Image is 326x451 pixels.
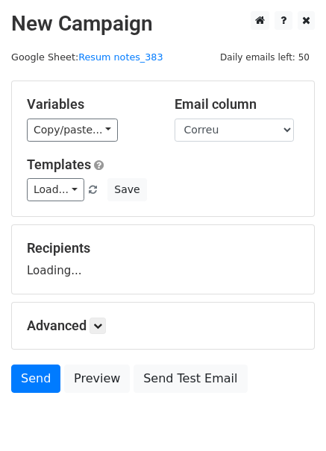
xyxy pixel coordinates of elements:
[215,49,315,66] span: Daily emails left: 50
[175,96,300,113] h5: Email column
[78,51,163,63] a: Resum notes_383
[27,178,84,201] a: Load...
[27,96,152,113] h5: Variables
[27,318,299,334] h5: Advanced
[27,157,91,172] a: Templates
[27,240,299,279] div: Loading...
[64,365,130,393] a: Preview
[134,365,247,393] a: Send Test Email
[11,365,60,393] a: Send
[107,178,146,201] button: Save
[215,51,315,63] a: Daily emails left: 50
[11,11,315,37] h2: New Campaign
[11,51,163,63] small: Google Sheet:
[27,240,299,256] h5: Recipients
[27,119,118,142] a: Copy/paste...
